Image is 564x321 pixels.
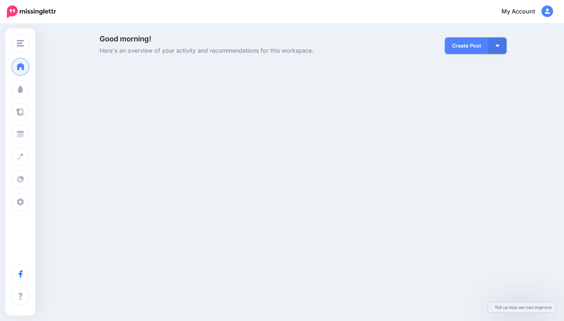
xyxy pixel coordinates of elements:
[494,3,553,21] a: My Account
[496,45,499,47] img: arrow-down-white.png
[100,34,151,43] span: Good morning!
[7,5,56,18] img: Missinglettr
[445,37,488,54] a: Create Post
[488,302,555,312] a: Tell us how we can improve
[17,40,24,46] img: menu.png
[100,46,367,56] span: Here's an overview of your activity and recommendations for this workspace.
